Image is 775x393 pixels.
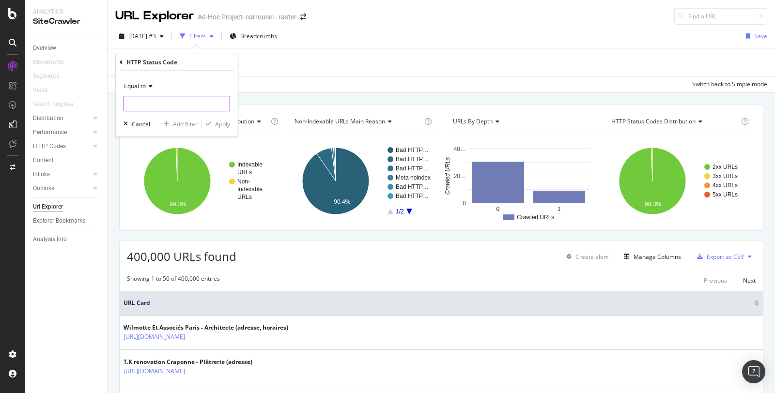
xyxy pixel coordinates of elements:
[33,169,50,180] div: Inlinks
[160,119,198,129] button: Add filter
[713,182,738,189] text: 4xx URLs
[743,274,756,286] button: Next
[127,274,220,286] div: Showing 1 to 50 of 400,000 entries
[126,58,177,66] div: HTTP Status Code
[634,253,681,261] div: Manage Columns
[33,155,100,166] a: Content
[609,114,739,129] h4: HTTP Status Codes Distribution
[33,16,99,27] div: SiteCrawler
[33,43,100,53] a: Overview
[128,32,156,40] span: 2025 Sep. 16th #3
[124,82,146,90] span: Equal to
[300,14,306,20] div: arrow-right-arrow-left
[33,43,56,53] div: Overview
[496,206,499,212] text: 0
[707,253,744,261] div: Export as CSV
[33,141,66,151] div: HTTP Codes
[463,200,466,207] text: 0
[444,157,451,195] text: Crawled URLs
[294,117,385,125] span: Non-Indexable URLs Main Reason
[575,253,608,261] div: Create alert
[33,85,47,95] div: Visits
[124,332,185,342] a: [URL][DOMAIN_NAME]
[33,202,100,212] a: Url Explorer
[713,164,738,170] text: 2xx URLs
[33,216,100,226] a: Explorer Bookmarks
[127,248,236,264] span: 400,000 URLs found
[127,139,280,223] div: A chart.
[454,146,466,152] text: 40…
[33,234,100,244] a: Analysis Info
[396,156,429,163] text: Bad HTTP…
[33,234,67,244] div: Analysis Info
[645,201,661,208] text: 99.3%
[454,173,466,180] text: 20…
[33,183,91,194] a: Outlinks
[704,276,727,285] div: Previous
[558,206,561,212] text: 1
[124,366,185,376] a: [URL][DOMAIN_NAME]
[115,29,168,44] button: [DATE] #3
[226,29,281,44] button: Breadcrumbs
[33,127,91,137] a: Performance
[453,117,493,125] span: URLs by Depth
[602,139,756,223] svg: A chart.
[170,201,186,208] text: 99.3%
[33,183,54,194] div: Outlinks
[285,139,439,223] svg: A chart.
[713,173,738,180] text: 3xx URLs
[237,169,252,176] text: URLs
[33,113,91,123] a: Distribution
[240,32,277,40] span: Breadcrumbs
[334,198,350,205] text: 90.4%
[620,251,681,262] button: Manage Columns
[189,32,206,40] div: Filters
[517,214,554,221] text: Crawled URLs
[396,147,429,153] text: Bad HTTP…
[33,99,73,109] div: Search Engines
[33,216,85,226] div: Explorer Bookmarks
[692,80,767,88] div: Switch back to Simple mode
[33,71,59,81] div: Segments
[176,29,217,44] button: Filters
[396,174,431,181] text: Meta noindex
[704,274,727,286] button: Previous
[33,85,57,95] a: Visits
[33,71,69,81] a: Segments
[33,127,67,137] div: Performance
[124,358,252,366] div: T.K renovation Craponne - Plâtrerie (adresse)
[33,169,91,180] a: Inlinks
[33,8,99,16] div: Analytics
[124,299,752,307] span: URL Card
[742,29,767,44] button: Save
[713,191,738,198] text: 5xx URLs
[237,161,263,168] text: Indexable
[120,119,150,129] button: Cancel
[396,165,429,172] text: Bad HTTP…
[132,120,150,128] div: Cancel
[33,155,54,166] div: Content
[237,178,250,185] text: Non-
[173,120,198,128] div: Add filter
[33,99,83,109] a: Search Engines
[33,57,73,67] a: Movements
[693,249,744,264] button: Export as CSV
[742,360,765,383] div: Open Intercom Messenger
[215,120,230,128] div: Apply
[237,194,252,200] text: URLs
[33,57,63,67] div: Movements
[674,8,767,25] input: Find a URL
[451,114,589,129] h4: URLs by Depth
[198,12,296,22] div: Ad-Hoc Project: carrousel - raster
[33,113,63,123] div: Distribution
[396,183,429,190] text: Bad HTTP…
[124,323,288,332] div: Wilmotte Et Associés Paris - Architecte (adresse, horaires)
[611,117,696,125] span: HTTP Status Codes Distribution
[396,208,404,215] text: 1/2
[688,76,767,92] button: Switch back to Simple mode
[115,8,194,24] div: URL Explorer
[444,139,597,223] div: A chart.
[293,114,422,129] h4: Non-Indexable URLs Main Reason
